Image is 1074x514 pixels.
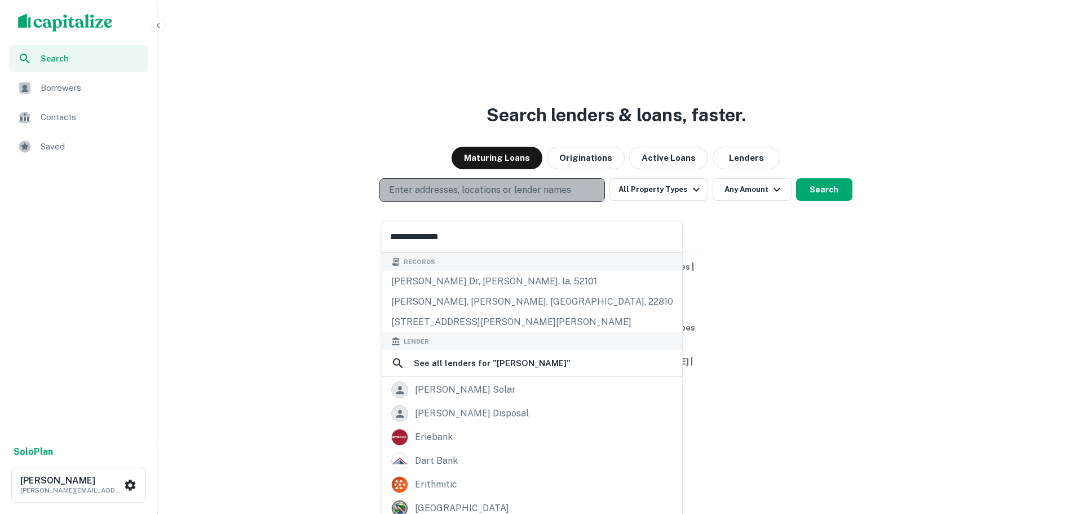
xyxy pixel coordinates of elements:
[41,52,142,65] span: Search
[415,381,516,398] div: [PERSON_NAME] solar
[382,378,682,402] a: [PERSON_NAME] solar
[452,147,542,169] button: Maturing Loans
[713,178,792,201] button: Any Amount
[382,473,682,497] a: erithmitic
[382,292,682,312] div: [PERSON_NAME], [PERSON_NAME], [GEOGRAPHIC_DATA], 22810
[20,485,122,495] p: [PERSON_NAME][EMAIL_ADDRESS][DOMAIN_NAME]
[382,271,682,292] div: [PERSON_NAME] dr, [PERSON_NAME], ia, 52101
[14,446,53,457] strong: Solo Plan
[9,133,148,160] a: Saved
[392,429,408,445] img: picture
[609,178,708,201] button: All Property Types
[1018,424,1074,478] iframe: Chat Widget
[629,147,708,169] button: Active Loans
[382,402,682,425] a: [PERSON_NAME] disposal
[389,183,571,197] p: Enter addresses, locations or lender names
[14,445,53,459] a: SoloPlan
[9,45,148,72] a: Search
[415,476,457,493] div: erithmitic
[379,178,605,202] button: Enter addresses, locations or lender names
[20,476,122,485] h6: [PERSON_NAME]
[404,257,435,267] span: Records
[41,111,142,124] span: Contacts
[18,14,113,32] img: capitalize-logo.png
[9,104,148,131] a: Contacts
[796,178,852,201] button: Search
[487,102,746,129] h3: Search lenders & loans, faster.
[404,337,429,346] span: Lender
[392,453,408,469] img: picture
[415,405,529,422] div: [PERSON_NAME] disposal
[415,453,458,469] div: dart bank
[41,81,142,95] span: Borrowers
[415,429,453,446] div: eriebank
[414,357,571,370] h6: See all lenders for " [PERSON_NAME] "
[547,147,625,169] button: Originations
[382,449,682,473] a: dart bank
[41,140,142,153] span: Saved
[392,477,408,493] img: picture
[382,312,682,332] div: [STREET_ADDRESS][PERSON_NAME][PERSON_NAME]
[382,425,682,449] a: eriebank
[713,147,780,169] button: Lenders
[11,468,146,503] button: [PERSON_NAME][PERSON_NAME][EMAIL_ADDRESS][DOMAIN_NAME]
[9,74,148,102] a: Borrowers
